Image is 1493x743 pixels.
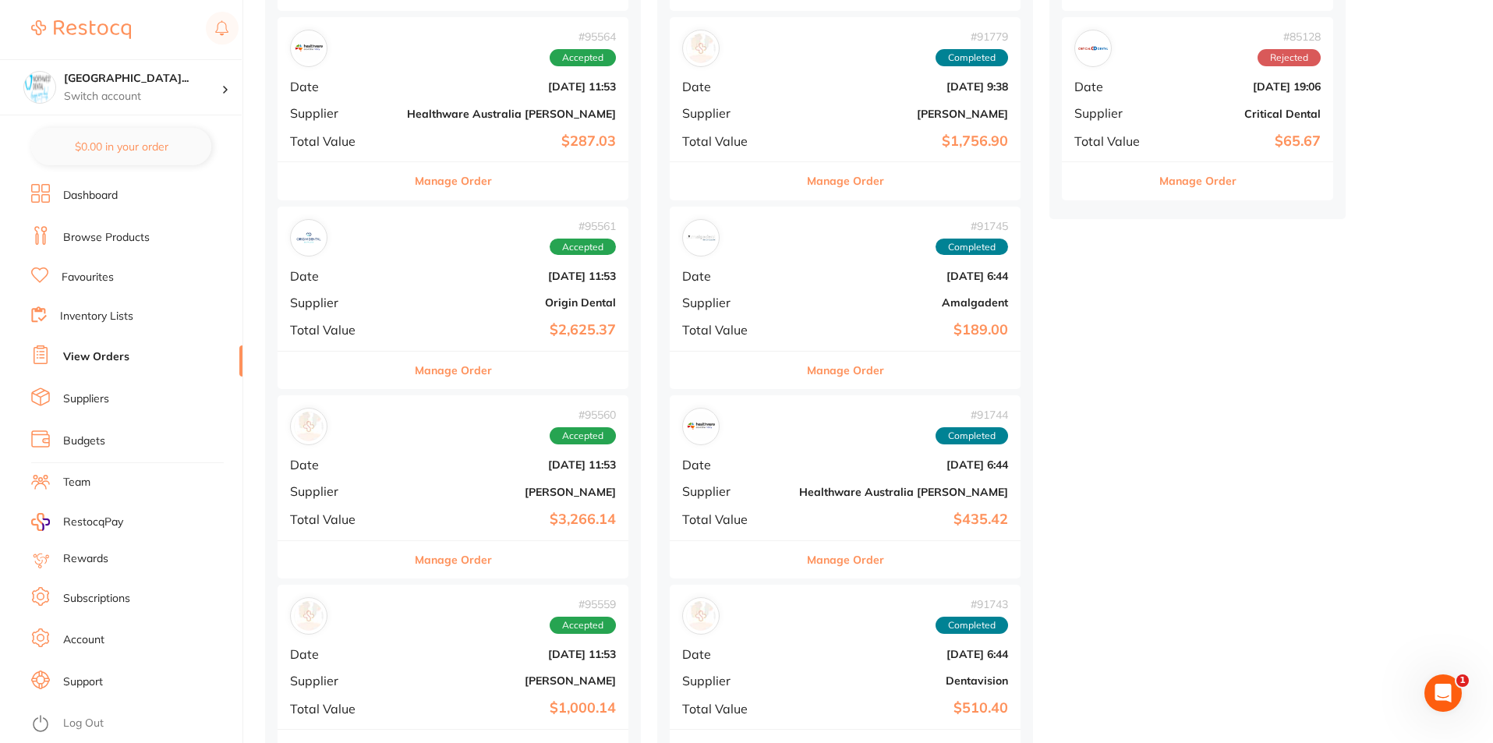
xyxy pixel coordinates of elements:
span: Completed [936,427,1008,444]
img: Henry Schein Halas [686,34,716,63]
span: # 91743 [936,598,1008,610]
img: Healthware Australia Ridley [686,412,716,441]
a: Rewards [63,551,108,567]
a: View Orders [63,349,129,365]
span: Date [290,269,394,283]
b: [PERSON_NAME] [407,674,616,687]
span: Supplier [290,484,394,498]
p: Switch account [64,89,221,104]
img: Restocq Logo [31,20,131,39]
a: Suppliers [63,391,109,407]
b: [DATE] 11:53 [407,458,616,471]
span: Date [290,458,394,472]
img: RestocqPay [31,513,50,531]
span: # 95559 [550,598,616,610]
b: Amalgadent [799,296,1008,309]
a: Favourites [62,270,114,285]
button: Log Out [31,712,238,737]
span: Supplier [290,106,394,120]
button: $0.00 in your order [31,128,211,165]
span: Total Value [682,134,787,148]
span: Accepted [550,49,616,66]
span: Rejected [1258,49,1321,66]
b: Healthware Australia [PERSON_NAME] [407,108,616,120]
img: Adam Dental [294,601,324,631]
img: Henry Schein Halas [294,412,324,441]
button: Manage Order [415,352,492,389]
img: Healthware Australia Ridley [294,34,324,63]
b: $1,000.14 [407,700,616,716]
img: North West Dental Wynyard [24,72,55,103]
b: [PERSON_NAME] [799,108,1008,120]
div: Origin Dental#95561AcceptedDate[DATE] 11:53SupplierOrigin DentalTotal Value$2,625.37Manage Order [278,207,628,390]
a: Browse Products [63,230,150,246]
b: [DATE] 9:38 [799,80,1008,93]
b: Healthware Australia [PERSON_NAME] [799,486,1008,498]
b: [DATE] 6:44 [799,270,1008,282]
span: Total Value [1074,134,1152,148]
a: Support [63,674,103,690]
span: Supplier [682,295,787,310]
b: [DATE] 11:53 [407,648,616,660]
img: Origin Dental [294,223,324,253]
span: Date [1074,80,1152,94]
button: Manage Order [415,541,492,578]
b: Critical Dental [1165,108,1321,120]
b: $189.00 [799,322,1008,338]
iframe: Intercom live chat [1424,674,1462,712]
a: Dashboard [63,188,118,203]
button: Manage Order [415,162,492,200]
span: Supplier [290,674,394,688]
b: $2,625.37 [407,322,616,338]
span: Date [682,647,787,661]
b: Origin Dental [407,296,616,309]
span: Total Value [290,134,394,148]
span: Supplier [1074,106,1152,120]
a: Budgets [63,433,105,449]
span: # 91745 [936,220,1008,232]
span: Supplier [290,295,394,310]
b: $3,266.14 [407,511,616,528]
b: $435.42 [799,511,1008,528]
b: $510.40 [799,700,1008,716]
b: $1,756.90 [799,133,1008,150]
b: Dentavision [799,674,1008,687]
a: Account [63,632,104,648]
span: Completed [936,239,1008,256]
div: Henry Schein Halas#95560AcceptedDate[DATE] 11:53Supplier[PERSON_NAME]Total Value$3,266.14Manage O... [278,395,628,578]
button: Manage Order [807,352,884,389]
a: Log Out [63,716,104,731]
span: Supplier [682,484,787,498]
span: Date [682,80,787,94]
button: Manage Order [807,162,884,200]
a: Subscriptions [63,591,130,607]
b: [DATE] 11:53 [407,270,616,282]
a: RestocqPay [31,513,123,531]
span: Total Value [290,702,394,716]
span: # 91779 [936,30,1008,43]
b: [DATE] 6:44 [799,458,1008,471]
span: Date [290,80,394,94]
b: $65.67 [1165,133,1321,150]
span: Total Value [682,702,787,716]
a: Restocq Logo [31,12,131,48]
span: Date [682,269,787,283]
span: Supplier [682,674,787,688]
img: Amalgadent [686,223,716,253]
span: Accepted [550,427,616,444]
button: Manage Order [807,541,884,578]
span: Date [682,458,787,472]
a: Team [63,475,90,490]
img: Critical Dental [1078,34,1108,63]
span: # 91744 [936,409,1008,421]
span: Completed [936,49,1008,66]
b: $287.03 [407,133,616,150]
span: # 95561 [550,220,616,232]
b: [DATE] 11:53 [407,80,616,93]
span: 1 [1456,674,1469,687]
span: Total Value [682,512,787,526]
a: Inventory Lists [60,309,133,324]
h4: North West Dental Wynyard [64,71,221,87]
span: Accepted [550,239,616,256]
span: Total Value [290,512,394,526]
